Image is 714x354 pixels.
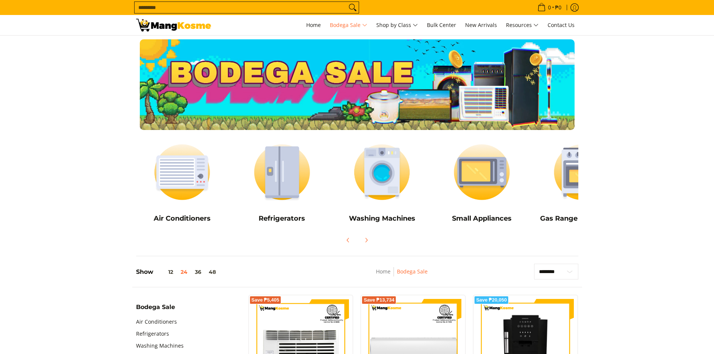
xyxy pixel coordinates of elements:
[136,328,169,340] a: Refrigerators
[436,137,528,207] img: Small Appliances
[136,137,229,228] a: Air Conditioners Air Conditioners
[548,21,575,28] span: Contact Us
[236,214,328,223] h5: Refrigerators
[219,15,578,35] nav: Main Menu
[136,304,175,316] summary: Open
[423,15,460,35] a: Bulk Center
[358,232,374,248] button: Next
[191,269,205,275] button: 36
[136,304,175,310] span: Bodega Sale
[336,214,428,223] h5: Washing Machines
[306,21,321,28] span: Home
[364,298,394,302] span: Save ₱13,734
[326,267,478,284] nav: Breadcrumbs
[340,232,356,248] button: Previous
[376,21,418,30] span: Shop by Class
[205,269,220,275] button: 48
[536,214,628,223] h5: Gas Range and Cookers
[554,5,563,10] span: ₱0
[236,137,328,207] img: Refrigerators
[536,137,628,207] img: Cookers
[136,340,184,352] a: Washing Machines
[535,3,564,12] span: •
[336,137,428,207] img: Washing Machines
[251,298,280,302] span: Save ₱5,405
[476,298,507,302] span: Save ₱20,050
[544,15,578,35] a: Contact Us
[330,21,367,30] span: Bodega Sale
[436,137,528,228] a: Small Appliances Small Appliances
[376,268,391,275] a: Home
[326,15,371,35] a: Bodega Sale
[536,137,628,228] a: Cookers Gas Range and Cookers
[336,137,428,228] a: Washing Machines Washing Machines
[436,214,528,223] h5: Small Appliances
[177,269,191,275] button: 24
[465,21,497,28] span: New Arrivals
[373,15,422,35] a: Shop by Class
[502,15,542,35] a: Resources
[397,268,428,275] a: Bodega Sale
[302,15,325,35] a: Home
[136,268,220,276] h5: Show
[547,5,552,10] span: 0
[153,269,177,275] button: 12
[506,21,539,30] span: Resources
[136,316,177,328] a: Air Conditioners
[136,19,211,31] img: Bodega Sale l Mang Kosme: Cost-Efficient &amp; Quality Home Appliances
[236,137,328,228] a: Refrigerators Refrigerators
[461,15,501,35] a: New Arrivals
[427,21,456,28] span: Bulk Center
[136,137,229,207] img: Air Conditioners
[347,2,359,13] button: Search
[136,214,229,223] h5: Air Conditioners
